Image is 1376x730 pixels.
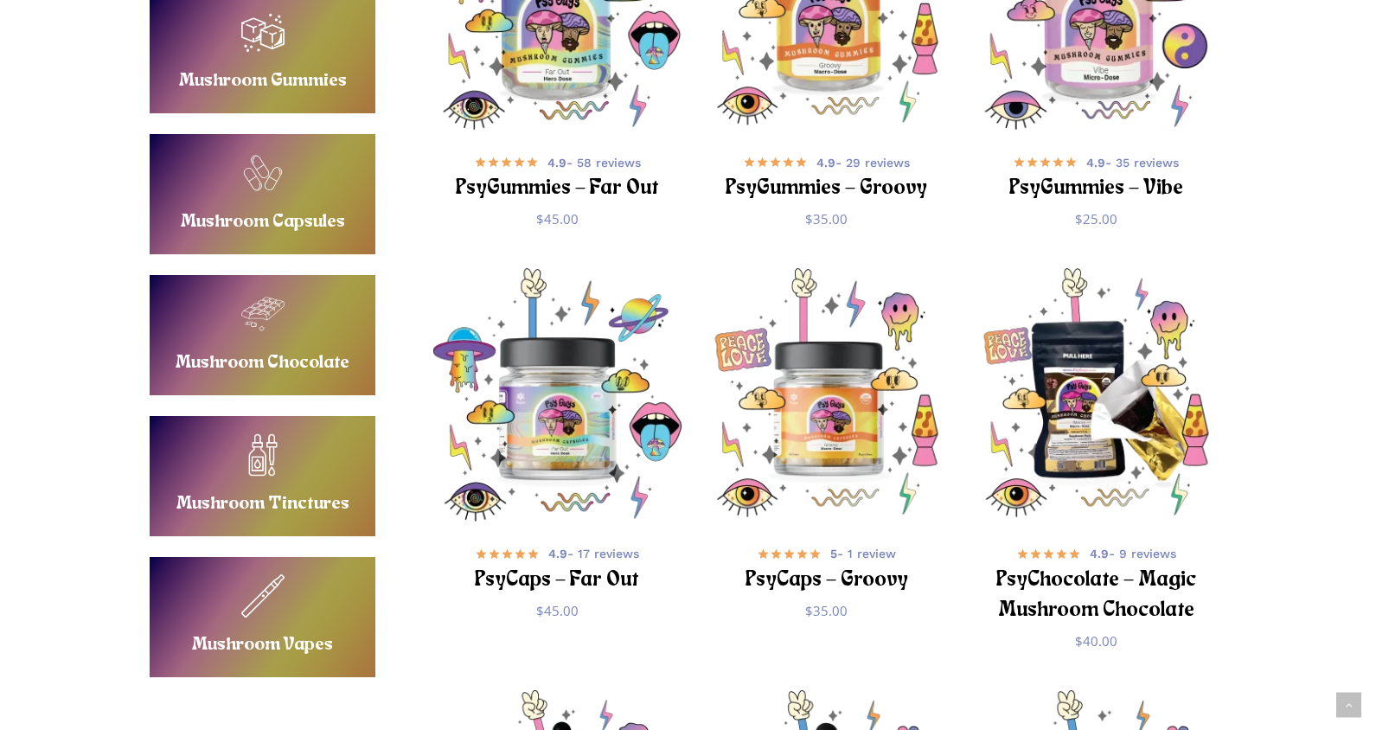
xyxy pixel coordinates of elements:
[1075,210,1083,227] span: $
[536,210,544,227] span: $
[1090,545,1176,562] span: - 9 reviews
[805,602,848,619] bdi: 35.00
[536,602,544,619] span: $
[722,151,932,197] a: 4.9- 29 reviews PsyGummies – Groovy
[816,156,835,170] b: 4.9
[1090,547,1109,560] b: 4.9
[1086,154,1179,171] span: - 35 reviews
[547,154,641,171] span: - 58 reviews
[991,173,1201,205] h2: PsyGummies – Vibe
[548,545,639,562] span: - 17 reviews
[970,268,1223,522] img: Psy Guys mushroom chocolate packaging with psychedelic designs.
[830,547,837,560] b: 5
[816,154,910,171] span: - 29 reviews
[431,268,684,522] a: PsyCaps - Far Out
[722,565,932,597] h2: PsyCaps – Groovy
[805,210,813,227] span: $
[1075,210,1117,227] bdi: 25.00
[701,268,954,522] a: PsyCaps - Groovy
[722,173,932,205] h2: PsyGummies – Groovy
[991,151,1201,197] a: 4.9- 35 reviews PsyGummies – Vibe
[452,565,662,597] h2: PsyCaps – Far Out
[1075,632,1117,650] bdi: 40.00
[991,543,1201,619] a: 4.9- 9 reviews PsyChocolate – Magic Mushroom Chocolate
[452,151,662,197] a: 4.9- 58 reviews PsyGummies – Far Out
[970,268,1223,522] a: PsyChocolate - Magic Mushroom Chocolate
[722,543,932,589] a: 5- 1 review PsyCaps – Groovy
[431,268,684,522] img: Psychedelic mushroom capsules with colorful illustrations.
[1336,693,1361,718] a: Back to top
[536,602,579,619] bdi: 45.00
[1086,156,1105,170] b: 4.9
[701,268,954,522] img: Psychedelic mushroom capsules with colorful retro design.
[548,547,567,560] b: 4.9
[452,173,662,205] h2: PsyGummies – Far Out
[805,210,848,227] bdi: 35.00
[452,543,662,589] a: 4.9- 17 reviews PsyCaps – Far Out
[1075,632,1083,650] span: $
[547,156,566,170] b: 4.9
[536,210,579,227] bdi: 45.00
[830,545,896,562] span: - 1 review
[805,602,813,619] span: $
[991,565,1201,627] h2: PsyChocolate – Magic Mushroom Chocolate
